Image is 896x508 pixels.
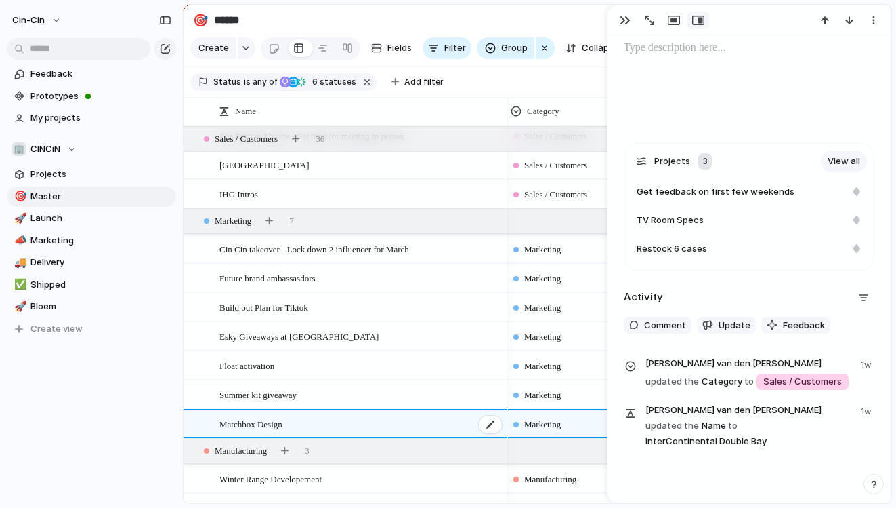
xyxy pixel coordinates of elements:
[524,473,576,486] span: Manufacturing
[560,37,624,59] button: Collapse
[308,76,356,88] span: statuses
[30,322,83,336] span: Create view
[697,317,756,334] button: Update
[637,242,707,256] span: Restock 6 cases
[289,214,294,228] span: 7
[198,41,229,55] span: Create
[7,164,176,184] a: Projects
[193,11,208,29] div: 🎯
[6,9,68,31] button: cin-cin
[366,37,417,59] button: Fields
[387,41,412,55] span: Fields
[30,168,171,181] span: Projects
[12,300,26,313] button: 🚀
[316,132,324,146] span: 36
[7,296,176,317] div: 🚀Bloem
[30,256,171,269] span: Delivery
[30,278,171,292] span: Shipped
[527,104,559,118] span: Category
[645,404,822,417] span: [PERSON_NAME] van den [PERSON_NAME]
[783,319,825,332] span: Feedback
[30,90,171,103] span: Prototypes
[219,186,258,201] span: IHG Intros
[423,37,471,59] button: Filter
[383,73,452,92] button: Add filter
[645,355,853,391] span: Category
[219,387,297,402] span: Summer kit giveaway
[524,272,561,286] span: Marketing
[7,64,176,84] a: Feedback
[12,142,26,156] div: 🏢
[12,234,26,248] button: 📣
[305,444,310,458] span: 3
[7,231,176,251] a: 📣Marketing
[14,299,24,315] div: 🚀
[241,75,280,90] button: isany of
[7,108,176,128] a: My projects
[404,76,444,88] span: Add filter
[30,111,171,125] span: My projects
[7,86,176,106] a: Prototypes
[215,214,251,228] span: Marketing
[644,319,686,332] span: Comment
[14,233,24,248] div: 📣
[30,190,171,203] span: Master
[645,419,699,433] span: updated the
[637,214,704,227] span: TV Room Specs
[728,419,738,433] span: to
[219,299,308,315] span: Build out Plan for Tiktok
[821,151,867,172] a: View all
[7,187,176,207] a: 🎯Master
[477,37,534,59] button: Group
[7,319,176,339] button: Create view
[444,41,466,55] span: Filter
[213,76,241,88] span: Status
[763,375,842,389] span: Sales / Customers
[501,41,528,55] span: Group
[654,155,690,168] span: Projects
[278,75,359,90] button: 6 statuses
[719,319,750,332] span: Update
[12,278,26,292] button: ✅
[645,375,699,389] span: updated the
[761,317,830,334] button: Feedback
[582,41,619,55] span: Collapse
[524,243,561,256] span: Marketing
[524,330,561,344] span: Marketing
[7,208,176,229] a: 🚀Launch
[30,234,171,248] span: Marketing
[219,241,409,256] span: Cin Cin takeover - Lock down 2 influencer for March
[698,153,712,170] div: 3
[524,418,561,431] span: Marketing
[524,188,587,201] span: Sales / Customers
[645,402,853,448] span: Name InterContinental Double Bay
[30,300,171,313] span: Bloem
[744,375,754,389] span: to
[219,357,274,373] span: Float activation
[14,255,24,271] div: 🚚
[12,212,26,225] button: 🚀
[861,402,874,418] span: 1w
[7,252,176,273] a: 🚚Delivery
[12,256,26,269] button: 🚚
[190,9,211,31] button: 🎯
[861,355,874,372] span: 1w
[7,139,176,159] button: 🏢CINCiN
[645,357,822,370] span: [PERSON_NAME] van den [PERSON_NAME]
[12,190,26,203] button: 🎯
[7,275,176,295] a: ✅Shipped
[308,77,320,87] span: 6
[12,14,45,27] span: cin-cin
[624,290,663,305] h2: Activity
[30,212,171,225] span: Launch
[219,471,322,486] span: Winter Range Developement
[30,67,171,81] span: Feedback
[219,270,316,286] span: Future brand ambassasdors
[235,104,256,118] span: Name
[30,142,60,156] span: CINCiN
[14,189,24,204] div: 🎯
